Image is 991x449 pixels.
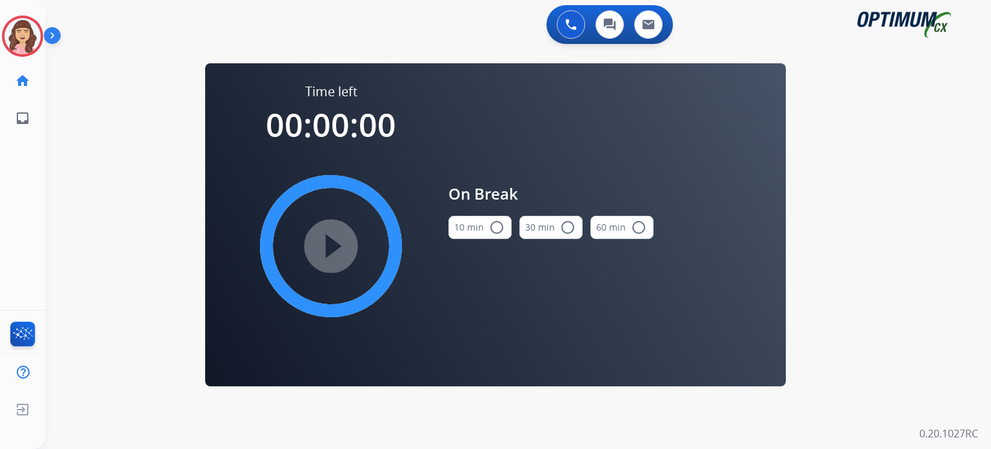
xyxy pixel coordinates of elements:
button: 30 min [519,216,583,239]
span: 00:00:00 [266,103,396,147]
mat-icon: inbox [15,110,30,126]
mat-icon: radio_button_unchecked [560,220,576,235]
span: Time left [305,83,357,101]
button: 10 min [448,216,512,239]
mat-icon: home [15,73,30,89]
button: 60 min [590,216,654,239]
p: 0.20.1027RC [919,426,978,441]
mat-icon: radio_button_unchecked [631,220,646,235]
mat-icon: radio_button_unchecked [489,220,505,235]
img: avatar [5,18,41,54]
span: On Break [448,182,654,205]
